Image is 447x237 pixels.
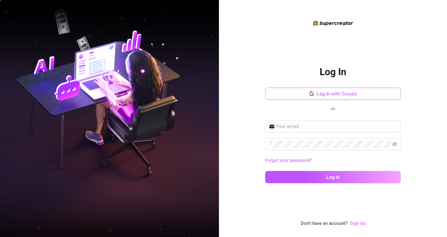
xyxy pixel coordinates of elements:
span: Log in with Google [317,91,357,97]
span: Log in [326,174,340,180]
span: eye-invisible [392,142,397,147]
a: Forgot your password? [265,157,401,164]
span: Don't have an account? [301,220,348,227]
h2: Log In [320,66,346,78]
a: Sign Up [350,220,366,227]
span: or [331,106,335,111]
button: Log in with Google [265,88,401,100]
input: Your email [276,123,397,130]
a: Forgot your password? [265,158,312,163]
img: logo-BBDzfeDw.svg [313,20,353,26]
a: Sign Up [350,221,366,226]
button: Log in [265,171,401,183]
